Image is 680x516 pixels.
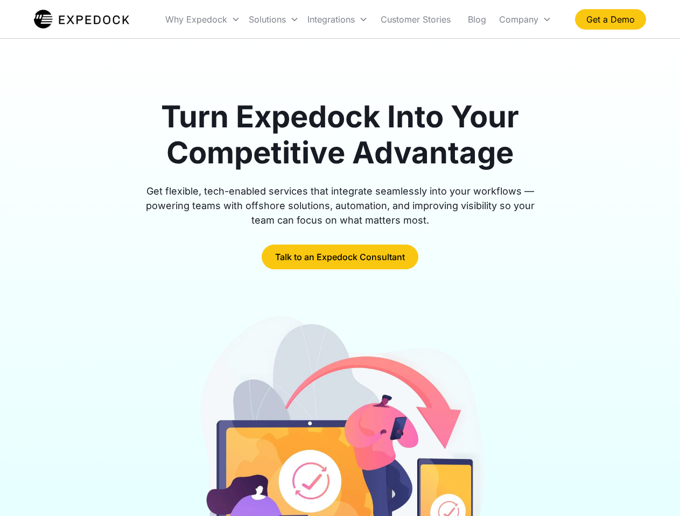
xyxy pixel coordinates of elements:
[34,9,129,30] a: home
[244,1,303,38] div: Solutions
[134,99,547,171] h1: Turn Expedock Into Your Competitive Advantage
[34,9,129,30] img: Expedock Logo
[459,1,495,38] a: Blog
[249,14,286,25] div: Solutions
[165,14,227,25] div: Why Expedock
[303,1,372,38] div: Integrations
[495,1,556,38] div: Company
[575,9,646,30] a: Get a Demo
[307,14,355,25] div: Integrations
[161,1,244,38] div: Why Expedock
[134,184,547,227] div: Get flexible, tech-enabled services that integrate seamlessly into your workflows — powering team...
[372,1,459,38] a: Customer Stories
[262,245,418,269] a: Talk to an Expedock Consultant
[499,14,538,25] div: Company
[626,464,680,516] iframe: Chat Widget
